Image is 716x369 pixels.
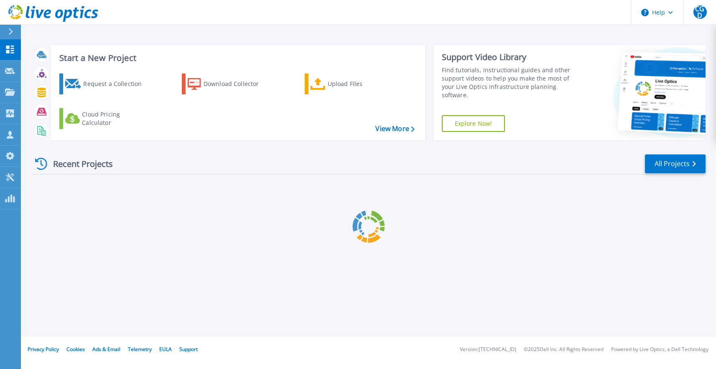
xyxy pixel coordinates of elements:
[32,154,124,174] div: Recent Projects
[83,76,150,92] div: Request a Collection
[442,115,505,132] a: Explore Now!
[645,154,706,173] a: All Projects
[328,76,395,92] div: Upload Files
[159,346,172,353] a: EULA
[442,52,580,63] div: Support Video Library
[375,125,414,133] a: View More
[92,346,120,353] a: Ads & Email
[460,347,516,352] li: Version: [TECHNICAL_ID]
[66,346,85,353] a: Cookies
[59,73,153,94] a: Request a Collection
[442,66,580,99] div: Find tutorials, instructional guides and other support videos to help you make the most of your L...
[128,346,152,353] a: Telemetry
[204,76,270,92] div: Download Collector
[611,347,708,352] li: Powered by Live Optics, a Dell Technology
[179,346,198,353] a: Support
[28,346,59,353] a: Privacy Policy
[59,53,414,63] h3: Start a New Project
[305,73,398,94] a: Upload Files
[693,5,707,19] span: CGD
[524,347,604,352] li: © 2025 Dell Inc. All Rights Reserved
[182,73,275,94] a: Download Collector
[59,108,153,129] a: Cloud Pricing Calculator
[82,110,149,127] div: Cloud Pricing Calculator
